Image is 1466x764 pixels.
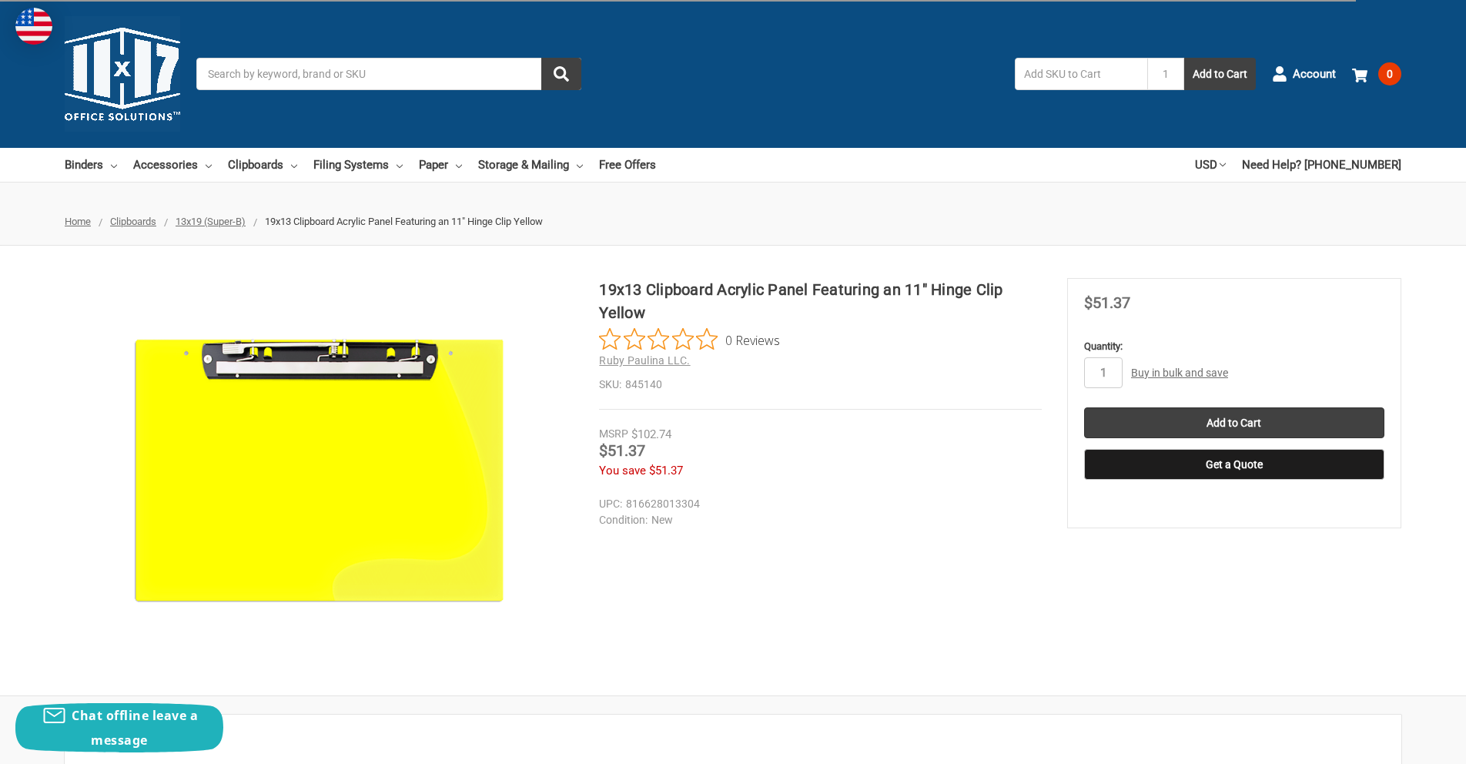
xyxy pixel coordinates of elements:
a: Home [65,216,91,227]
a: Filing Systems [313,148,403,182]
label: Quantity: [1084,339,1384,354]
a: Clipboards [228,148,297,182]
span: Chat offline leave a message [72,707,198,749]
img: 11x17.com [65,16,180,132]
h1: 19x13 Clipboard Acrylic Panel Featuring an 11" Hinge Clip Yellow [599,278,1042,324]
a: Storage & Mailing [478,148,583,182]
span: You save [599,464,646,477]
a: Ruby Paulina LLC. [599,354,690,367]
span: Account [1293,65,1336,83]
a: Binders [65,148,117,182]
dt: UPC: [599,496,622,512]
span: 19x13 Clipboard Acrylic Panel Featuring an 11" Hinge Clip Yellow [265,216,543,227]
span: $102.74 [631,427,671,441]
iframe: Google Customer Reviews [1339,722,1466,764]
span: 0 Reviews [725,328,780,351]
dd: 816628013304 [599,496,1035,512]
button: Add to Cart [1184,58,1256,90]
a: Paper [419,148,462,182]
a: Account [1272,54,1336,94]
dd: New [599,512,1035,528]
a: USD [1195,148,1226,182]
a: Need Help? [PHONE_NUMBER] [1242,148,1401,182]
img: duty and tax information for United States [15,8,52,45]
h2: Description [81,731,1385,754]
span: $51.37 [599,441,645,460]
button: Rated 0 out of 5 stars from 0 reviews. Jump to reviews. [599,328,780,351]
dd: 845140 [599,377,1042,393]
dt: Condition: [599,512,648,528]
span: $51.37 [1084,293,1130,312]
a: Accessories [133,148,212,182]
img: 19x13 Clipboard Acrylic Panel Featuring an 11" Hinge Clip Yellow [127,278,512,663]
input: Search by keyword, brand or SKU [196,58,581,90]
dt: SKU: [599,377,621,393]
span: 0 [1378,62,1401,85]
input: Add to Cart [1084,407,1384,438]
a: 13x19 (Super-B) [176,216,246,227]
span: $51.37 [649,464,683,477]
button: Chat offline leave a message [15,703,223,752]
input: Add SKU to Cart [1015,58,1147,90]
button: Get a Quote [1084,449,1384,480]
a: 0 [1352,54,1401,94]
a: Buy in bulk and save [1131,367,1228,379]
a: Free Offers [599,148,656,182]
div: MSRP [599,426,628,442]
a: Clipboards [110,216,156,227]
